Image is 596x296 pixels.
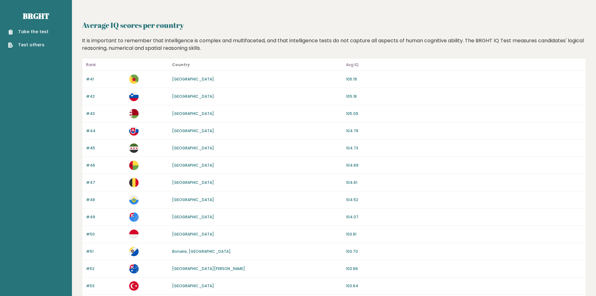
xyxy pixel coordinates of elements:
p: #46 [86,163,125,168]
a: Brght [23,11,49,21]
p: 105.18 [346,94,582,99]
img: si.svg [129,92,139,101]
p: 104.52 [346,197,582,203]
p: #45 [86,145,125,151]
img: sm.svg [129,195,139,205]
p: 105.09 [346,111,582,117]
a: [GEOGRAPHIC_DATA] [172,231,214,237]
img: bq.svg [129,247,139,256]
b: Country [172,62,190,67]
p: #48 [86,197,125,203]
p: Rank [86,61,125,69]
a: [GEOGRAPHIC_DATA] [172,180,214,185]
p: #53 [86,283,125,289]
p: #49 [86,214,125,220]
p: #52 [86,266,125,272]
p: #43 [86,111,125,117]
a: [GEOGRAPHIC_DATA] [172,283,214,288]
img: sy.svg [129,143,139,153]
p: 105.19 [346,76,582,82]
p: 104.61 [346,180,582,185]
a: [GEOGRAPHIC_DATA] [172,214,214,220]
a: Take the test [8,29,48,35]
p: 104.78 [346,128,582,134]
img: gf.svg [129,75,139,84]
a: [GEOGRAPHIC_DATA] [172,76,214,82]
a: Test others [8,42,48,48]
p: #51 [86,249,125,254]
div: It is important to remember that intelligence is complex and multifaceted, and that intelligence ... [80,37,588,52]
p: #41 [86,76,125,82]
p: #50 [86,231,125,237]
a: [GEOGRAPHIC_DATA] [172,128,214,133]
p: 104.07 [346,214,582,220]
p: 103.81 [346,231,582,237]
h2: Average IQ scores per country [82,19,586,31]
img: sk.svg [129,126,139,136]
a: [GEOGRAPHIC_DATA] [172,94,214,99]
p: 103.64 [346,283,582,289]
p: #47 [86,180,125,185]
a: [GEOGRAPHIC_DATA] [172,163,214,168]
p: #44 [86,128,125,134]
p: Avg IQ [346,61,582,69]
p: 103.66 [346,266,582,272]
p: 104.73 [346,145,582,151]
img: mc.svg [129,230,139,239]
a: Bonaire, [GEOGRAPHIC_DATA] [172,249,231,254]
img: hm.svg [129,264,139,273]
a: [GEOGRAPHIC_DATA] [172,111,214,116]
img: by.svg [129,109,139,118]
p: 103.70 [346,249,582,254]
img: gw.svg [129,161,139,170]
img: be.svg [129,178,139,187]
a: [GEOGRAPHIC_DATA] [172,145,214,151]
img: tr.svg [129,281,139,291]
p: 104.69 [346,163,582,168]
a: [GEOGRAPHIC_DATA] [172,197,214,202]
img: tv.svg [129,212,139,222]
p: #42 [86,94,125,99]
a: [GEOGRAPHIC_DATA][PERSON_NAME] [172,266,245,271]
